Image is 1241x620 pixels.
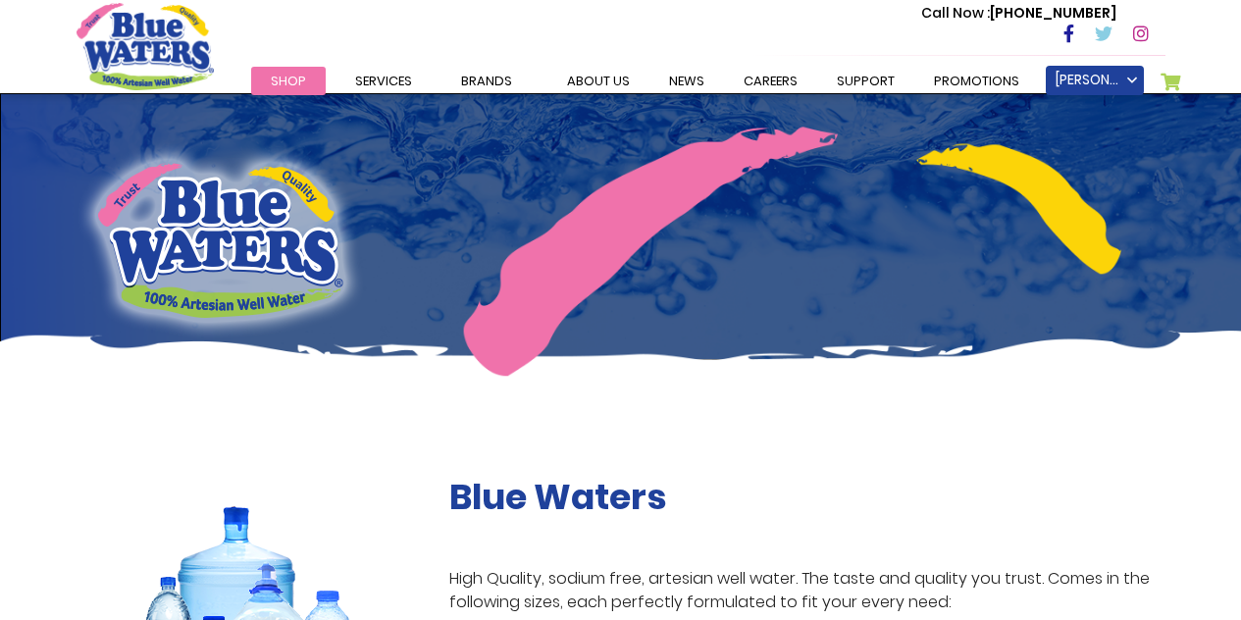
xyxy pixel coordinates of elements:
span: Brands [461,72,512,90]
h2: Blue Waters [449,476,1165,518]
a: Promotions [914,67,1039,95]
span: Services [355,72,412,90]
a: Brands [441,67,532,95]
a: News [649,67,724,95]
p: [PHONE_NUMBER] [921,3,1116,24]
a: careers [724,67,817,95]
a: Shop [251,67,326,95]
a: [PERSON_NAME] [1046,66,1144,95]
p: High Quality, sodium free, artesian well water. The taste and quality you trust. Comes in the fol... [449,567,1165,614]
span: Shop [271,72,306,90]
a: support [817,67,914,95]
a: store logo [77,3,214,89]
a: Services [336,67,432,95]
a: about us [547,67,649,95]
span: Call Now : [921,3,990,23]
